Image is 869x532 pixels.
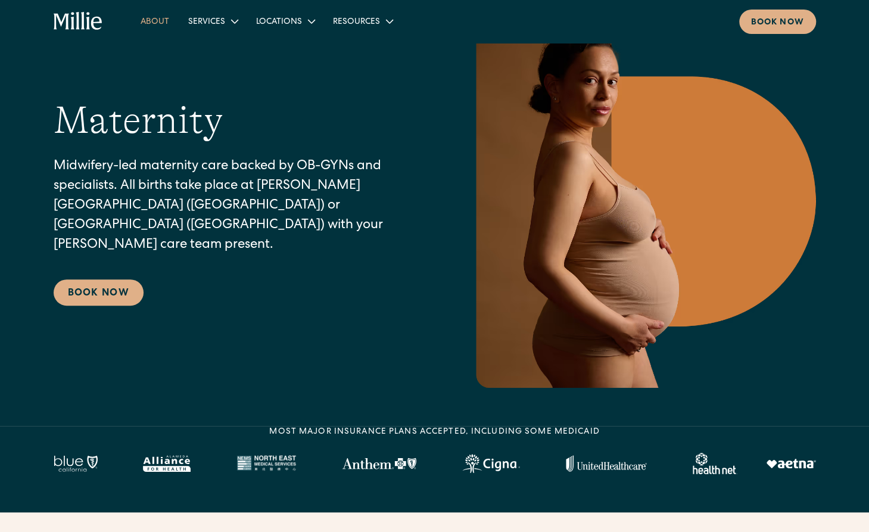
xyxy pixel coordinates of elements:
img: Alameda Alliance logo [143,455,190,472]
div: Locations [256,16,302,29]
div: Locations [247,11,323,31]
img: United Healthcare logo [566,455,647,472]
div: Resources [333,16,380,29]
div: Resources [323,11,401,31]
a: About [131,11,179,31]
img: Blue California logo [54,455,98,472]
div: Book now [751,17,804,29]
p: Midwifery-led maternity care backed by OB-GYNs and specialists. All births take place at [PERSON_... [54,157,421,256]
img: Healthnet logo [693,453,737,474]
a: Book Now [54,279,144,306]
div: Services [179,11,247,31]
img: Cigna logo [462,454,520,473]
img: North East Medical Services logo [236,455,296,472]
img: Anthem Logo [342,458,416,469]
a: Book now [739,10,816,34]
h1: Maternity [54,98,223,144]
div: Services [188,16,225,29]
img: Pregnant woman in neutral underwear holding her belly, standing in profile against a warm-toned g... [468,15,816,388]
a: home [54,12,103,31]
div: MOST MAJOR INSURANCE PLANS ACCEPTED, INCLUDING some MEDICAID [269,426,599,438]
img: Aetna logo [766,459,816,468]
